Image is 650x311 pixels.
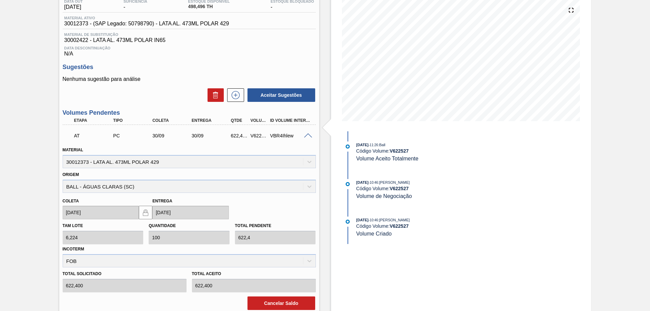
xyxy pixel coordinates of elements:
div: VBR4Ihlew [268,133,312,138]
img: atual [346,220,350,224]
div: Id Volume Interno [268,118,312,123]
button: locked [139,206,152,219]
span: : [PERSON_NAME] [378,180,410,184]
button: Cancelar Saldo [247,296,315,310]
div: Nova sugestão [224,88,244,102]
label: Origem [63,172,79,177]
button: Aceitar Sugestões [247,88,315,102]
label: Entrega [152,199,172,203]
div: Pedido de Compra [111,133,155,138]
p: Nenhuma sugestão para análise [63,76,316,82]
span: [DATE] [356,180,368,184]
h3: Volumes Pendentes [63,109,316,116]
input: dd/mm/yyyy [152,206,229,219]
div: Entrega [190,118,234,123]
div: Qtde [229,118,250,123]
span: - 11:26 [369,143,378,147]
strong: V 622527 [390,186,409,191]
span: Data Descontinuação [64,46,314,50]
span: : [PERSON_NAME] [378,218,410,222]
p: AT [74,133,115,138]
div: 622,400 [229,133,250,138]
span: Material ativo [64,16,229,20]
span: [DATE] [356,218,368,222]
img: locked [142,208,150,217]
span: Volume Aceito Totalmente [356,156,418,161]
div: Etapa [72,118,116,123]
img: atual [346,182,350,186]
label: Coleta [63,199,79,203]
div: Aguardando Informações de Transporte [72,128,116,143]
label: Quantidade [149,223,176,228]
span: Volume de Negociação [356,193,412,199]
label: Total Aceito [192,269,316,279]
div: Código Volume: [356,186,517,191]
div: Código Volume: [356,148,517,154]
label: Material [63,148,83,152]
label: Total Solicitado [63,269,187,279]
span: Material de Substituição [64,32,314,37]
span: Volume Criado [356,231,392,237]
div: 30/09/2025 [190,133,234,138]
label: Incoterm [63,247,84,251]
div: V622527 [249,133,269,138]
div: Tipo [111,118,155,123]
span: [DATE] [356,143,368,147]
span: 30012373 - (SAP Legado: 50798790) - LATA AL. 473ML POLAR 429 [64,21,229,27]
label: Total pendente [235,223,271,228]
span: [DATE] [64,4,83,10]
strong: V 622527 [390,223,409,229]
span: 30002422 - LATA AL. 473ML POLAR IN65 [64,37,314,43]
span: : Ball [378,143,385,147]
span: - 10:46 [369,181,378,184]
div: Aceitar Sugestões [244,88,316,103]
div: Volume Portal [249,118,269,123]
div: Código Volume: [356,223,517,229]
div: N/A [63,43,316,57]
strong: V 622527 [390,148,409,154]
div: Coleta [151,118,195,123]
input: dd/mm/yyyy [63,206,139,219]
h3: Sugestões [63,64,316,71]
img: atual [346,145,350,149]
div: 30/09/2025 [151,133,195,138]
span: 498,496 TH [188,4,230,9]
label: Tam lote [63,223,83,228]
span: - 10:46 [369,218,378,222]
div: Excluir Sugestões [204,88,224,102]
